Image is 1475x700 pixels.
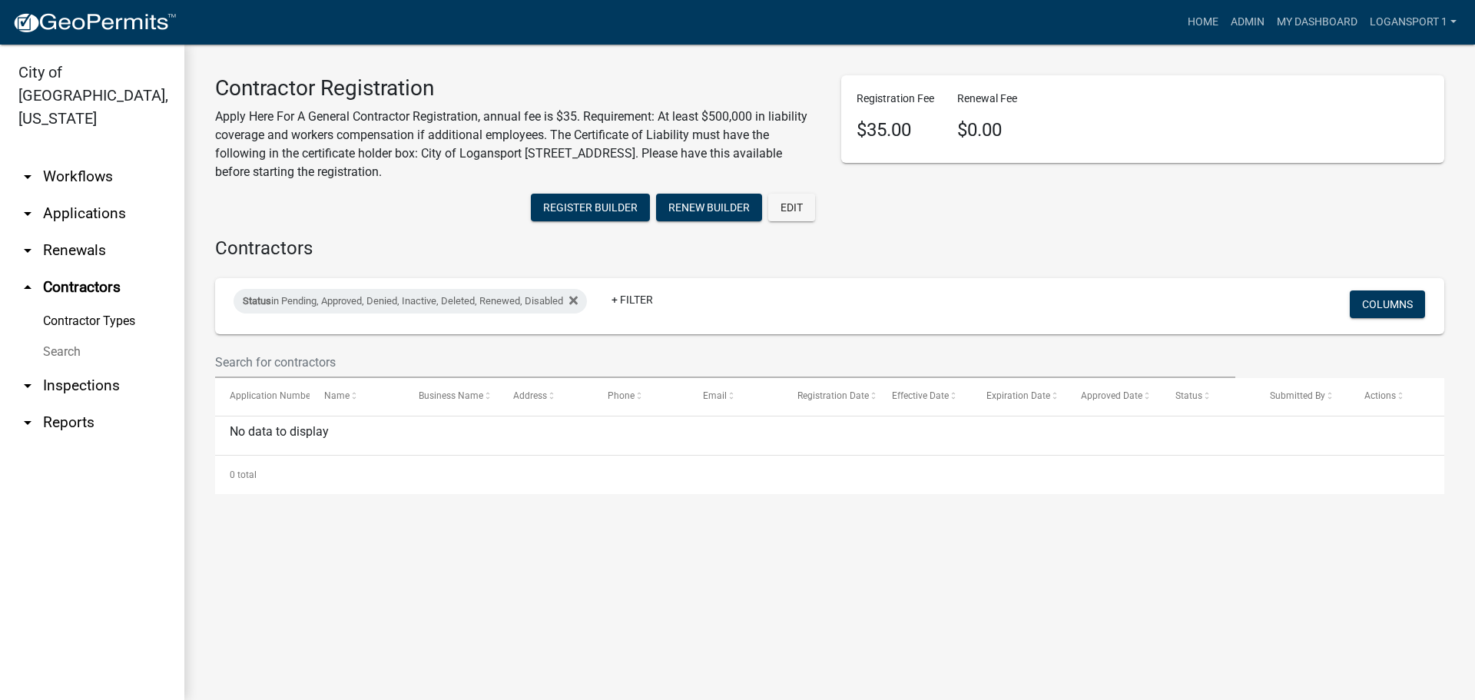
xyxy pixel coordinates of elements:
datatable-header-cell: Phone [593,378,688,415]
span: Phone [608,390,635,401]
span: Registration Date [797,390,869,401]
datatable-header-cell: Name [310,378,404,415]
h4: Contractors [215,237,1444,260]
div: in Pending, Approved, Denied, Inactive, Deleted, Renewed, Disabled [234,289,587,314]
i: arrow_drop_down [18,204,37,223]
span: Expiration Date [986,390,1050,401]
datatable-header-cell: Effective Date [877,378,971,415]
a: My Dashboard [1271,8,1364,37]
button: Edit [768,194,815,221]
span: Effective Date [892,390,949,401]
datatable-header-cell: Address [499,378,593,415]
div: No data to display [215,416,1444,455]
span: Address [513,390,547,401]
span: Business Name [419,390,483,401]
button: Columns [1350,290,1425,318]
a: Logansport 1 [1364,8,1463,37]
i: arrow_drop_down [18,241,37,260]
button: Register Builder [531,194,650,221]
span: Email [703,390,727,401]
datatable-header-cell: Registration Date [782,378,877,415]
span: Submitted By [1270,390,1325,401]
datatable-header-cell: Email [688,378,782,415]
datatable-header-cell: Submitted By [1255,378,1350,415]
p: Registration Fee [857,91,934,107]
h4: $0.00 [957,119,1017,141]
h4: $35.00 [857,119,934,141]
p: Renewal Fee [957,91,1017,107]
datatable-header-cell: Application Number [215,378,310,415]
span: Status [243,295,271,307]
span: Approved Date [1081,390,1142,401]
datatable-header-cell: Business Name [404,378,499,415]
a: Home [1182,8,1225,37]
span: Actions [1364,390,1396,401]
a: Admin [1225,8,1271,37]
span: Name [324,390,350,401]
h3: Contractor Registration [215,75,818,101]
i: arrow_drop_up [18,278,37,297]
i: arrow_drop_down [18,377,37,395]
datatable-header-cell: Approved Date [1066,378,1161,415]
datatable-header-cell: Expiration Date [972,378,1066,415]
p: Apply Here For A General Contractor Registration, annual fee is $35. Requirement: At least $500,0... [215,108,818,181]
input: Search for contractors [215,347,1235,378]
i: arrow_drop_down [18,168,37,186]
i: arrow_drop_down [18,413,37,432]
a: + Filter [599,286,665,314]
datatable-header-cell: Actions [1350,378,1444,415]
button: Renew Builder [656,194,762,221]
span: Application Number [230,390,313,401]
span: Status [1175,390,1202,401]
div: 0 total [215,456,1444,494]
datatable-header-cell: Status [1161,378,1255,415]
